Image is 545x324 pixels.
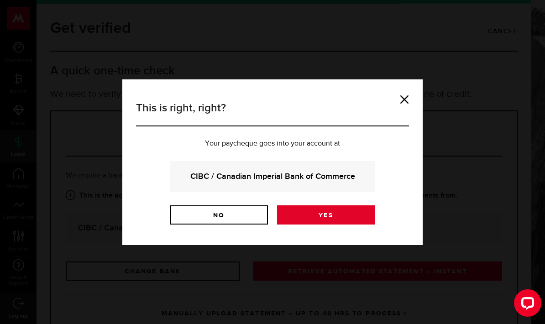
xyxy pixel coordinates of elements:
[183,170,362,183] strong: CIBC / Canadian Imperial Bank of Commerce
[136,100,409,126] h3: This is right, right?
[507,286,545,324] iframe: LiveChat chat widget
[136,140,409,147] p: Your paycheque goes into your account at
[277,205,375,225] a: Yes
[170,205,268,225] a: No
